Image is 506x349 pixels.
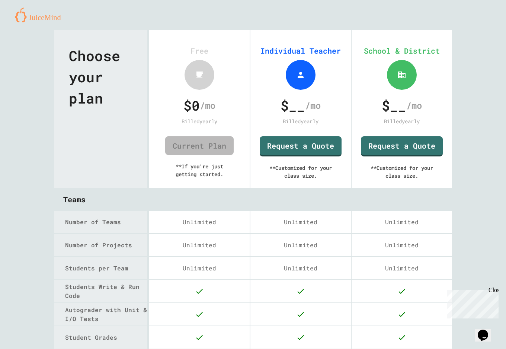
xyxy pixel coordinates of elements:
div: /mo [158,95,240,115]
div: Billed yearly [157,117,242,125]
div: Billed yearly [359,117,445,125]
div: Unlimited [149,234,250,256]
a: Request a Quote [361,136,443,156]
div: Unlimited [250,234,351,256]
div: Number of Teams [65,218,147,226]
div: Student Grades [65,333,147,342]
div: Unlimited [250,257,351,279]
div: Unlimited [149,257,250,279]
div: Chat with us now!Close [3,3,51,47]
div: Teams [54,188,452,210]
img: logo-orange.svg [15,7,67,22]
a: Current Plan [165,136,234,155]
div: ** Customized for your class size. [258,156,343,187]
a: Request a Quote [260,136,342,156]
div: ** Customized for your class size. [359,156,445,187]
div: Unlimited [352,234,452,256]
div: Billed yearly [258,117,343,125]
div: Free [157,45,242,56]
div: Unlimited [149,211,250,233]
span: $ __ [382,95,406,115]
div: School & District [359,45,445,56]
iframe: chat widget [444,287,499,318]
div: /mo [361,95,443,115]
div: Number of Projects [65,241,147,250]
div: Unlimited [352,257,452,279]
span: $ 0 [183,95,200,115]
div: Autograder with Unit & I/O Tests [65,305,147,323]
div: Students Write & Run Code [65,282,147,300]
div: ** If you're just getting started. [157,155,242,185]
div: Unlimited [250,211,351,233]
span: $ __ [281,95,305,115]
iframe: chat widget [475,319,499,342]
div: Students per Team [65,264,147,273]
div: Choose your plan [54,30,147,188]
div: Unlimited [352,211,452,233]
div: /mo [260,95,342,115]
div: Individual Teacher [258,45,343,56]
